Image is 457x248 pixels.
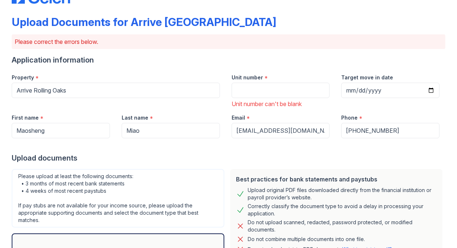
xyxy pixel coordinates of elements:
[236,175,437,184] div: Best practices for bank statements and paystubs
[248,187,437,201] div: Upload original PDF files downloaded directly from the financial institution or payroll provider’...
[248,235,365,244] div: Do not combine multiple documents into one file.
[341,114,358,121] label: Phone
[248,219,437,233] div: Do not upload scanned, redacted, password protected, or modified documents.
[232,99,330,108] div: Unit number can't be blank
[232,74,263,81] label: Unit number
[12,169,224,228] div: Please upload at least the following documents: • 3 months of most recent bank statements • 4 wee...
[15,37,442,46] p: Please correct the errors below.
[232,114,245,121] label: Email
[12,55,445,65] div: Application information
[341,74,393,81] label: Target move in date
[12,114,39,121] label: First name
[248,203,437,217] div: Correctly classify the document type to avoid a delay in processing your application.
[12,153,445,163] div: Upload documents
[12,15,276,29] div: Upload Documents for Arrive [GEOGRAPHIC_DATA]
[12,74,34,81] label: Property
[122,114,148,121] label: Last name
